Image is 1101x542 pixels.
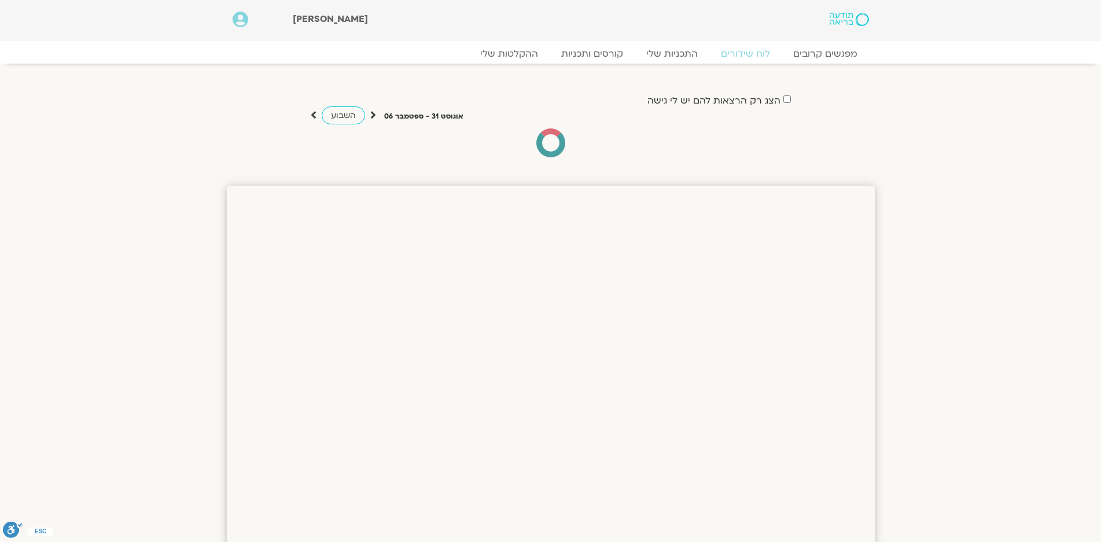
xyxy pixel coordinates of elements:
a: מפגשים קרובים [782,48,869,60]
p: אוגוסט 31 - ספטמבר 06 [384,110,463,123]
a: התכניות שלי [635,48,709,60]
a: קורסים ותכניות [550,48,635,60]
nav: Menu [233,48,869,60]
span: [PERSON_NAME] [293,13,368,25]
a: לוח שידורים [709,48,782,60]
span: השבוע [331,110,356,121]
a: השבוע [322,106,365,124]
a: ההקלטות שלי [469,48,550,60]
label: הצג רק הרצאות להם יש לי גישה [647,95,780,106]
